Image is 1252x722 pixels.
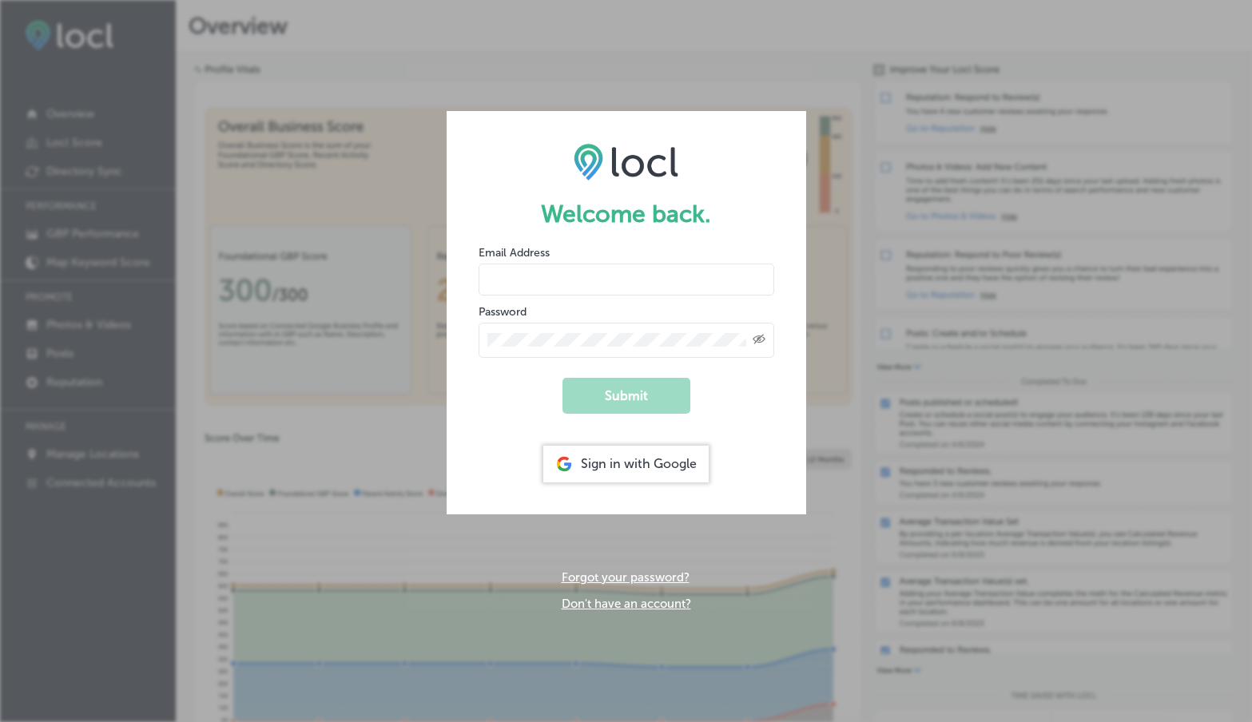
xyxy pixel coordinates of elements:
[562,378,690,414] button: Submit
[479,246,550,260] label: Email Address
[562,570,690,585] a: Forgot your password?
[562,597,691,611] a: Don't have an account?
[479,305,527,319] label: Password
[543,446,709,482] div: Sign in with Google
[479,200,774,228] h1: Welcome back.
[574,143,678,180] img: LOCL logo
[753,333,765,347] span: Toggle password visibility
